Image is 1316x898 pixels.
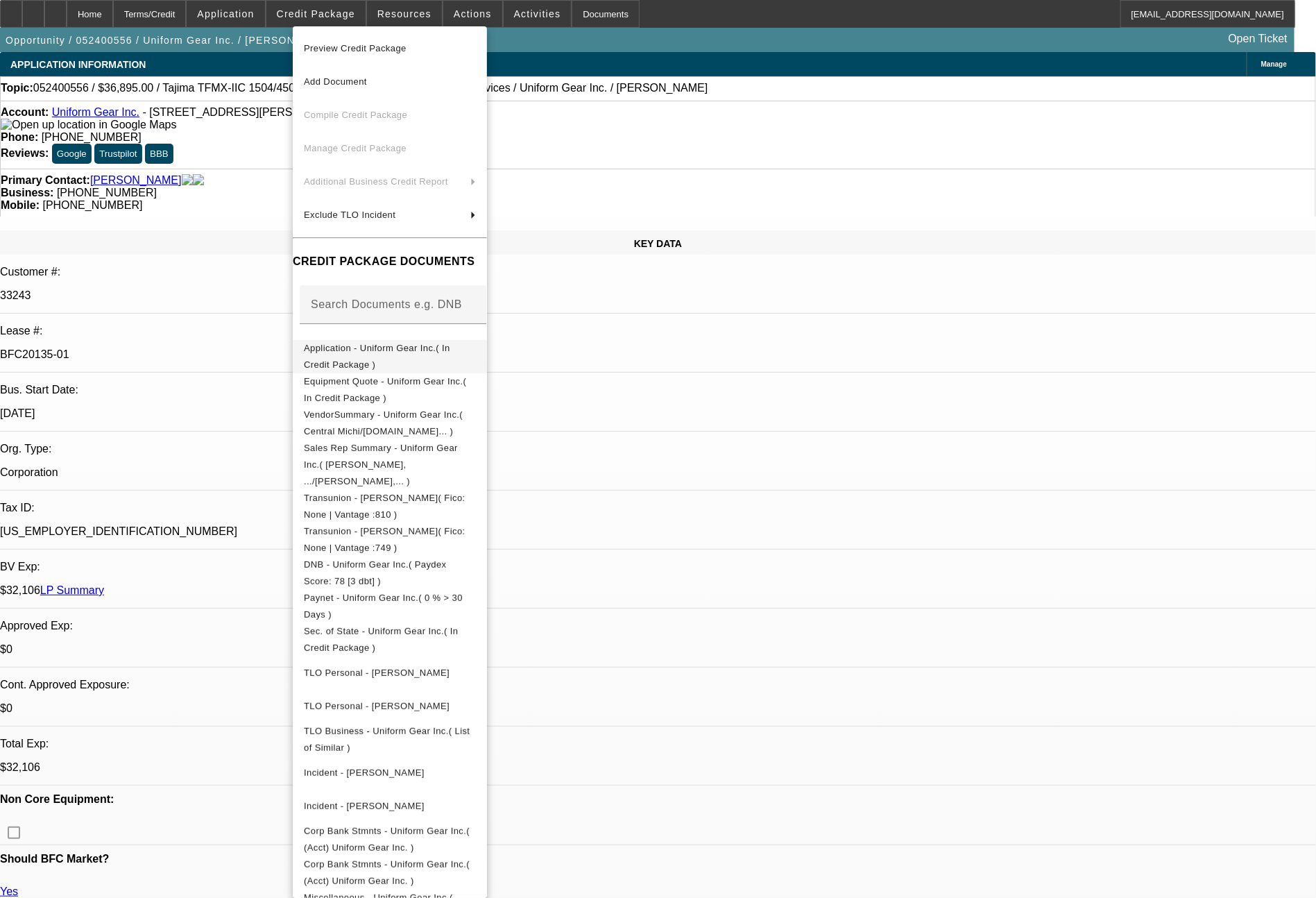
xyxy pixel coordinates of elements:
mat-label: Search Documents e.g. DNB [311,298,462,310]
span: Corp Bank Stmnts - Uniform Gear Inc.( (Acct) Uniform Gear Inc. ) [304,859,470,886]
span: TLO Personal - [PERSON_NAME] [304,668,450,678]
button: Corp Bank Stmnts - Uniform Gear Inc.( (Acct) Uniform Gear Inc. ) [293,823,487,856]
span: DNB - Uniform Gear Inc.( Paydex Score: 78 [3 dbt] ) [304,559,446,586]
span: Transunion - [PERSON_NAME]( Fico: None | Vantage :810 ) [304,493,465,520]
span: VendorSummary - Uniform Gear Inc.( Central Michi/[DOMAIN_NAME]... ) [304,409,463,437]
span: Corp Bank Stmnts - Uniform Gear Inc.( (Acct) Uniform Gear Inc. ) [304,826,470,853]
span: Application - Uniform Gear Inc.( In Credit Package ) [304,343,450,370]
span: Incident - [PERSON_NAME] [304,801,425,811]
button: Equipment Quote - Uniform Gear Inc.( In Credit Package ) [293,373,487,407]
button: TLO Personal - Leigh, Jamie [293,690,487,723]
span: Sec. of State - Uniform Gear Inc.( In Credit Package ) [304,626,458,653]
button: Corp Bank Stmnts - Uniform Gear Inc.( (Acct) Uniform Gear Inc. ) [293,856,487,890]
span: Paynet - Uniform Gear Inc.( 0 % > 30 Days ) [304,593,463,620]
span: Sales Rep Summary - Uniform Gear Inc.( [PERSON_NAME], .../[PERSON_NAME],... ) [304,443,458,486]
button: Application - Uniform Gear Inc.( In Credit Package ) [293,340,487,373]
span: TLO Business - Uniform Gear Inc.( List of Similar ) [304,726,470,753]
button: Transunion - Weldon, Jessica( Fico: None | Vantage :810 ) [293,490,487,523]
button: TLO Business - Uniform Gear Inc.( List of Similar ) [293,723,487,756]
h4: CREDIT PACKAGE DOCUMENTS [293,254,487,271]
span: Exclude TLO Incident [304,210,395,220]
span: Incident - [PERSON_NAME] [304,768,425,778]
span: Equipment Quote - Uniform Gear Inc.( In Credit Package ) [304,376,466,403]
span: Preview Credit Package [304,43,407,53]
button: Incident - Weldon, Jessica [293,756,487,790]
button: TLO Personal - Weldon, Jessica [293,656,487,690]
button: VendorSummary - Uniform Gear Inc.( Central Michi/Equip-Used.co... ) [293,407,487,440]
button: Transunion - Leigh, Jamie( Fico: None | Vantage :749 ) [293,523,487,557]
button: Sales Rep Summary - Uniform Gear Inc.( Wesolowski, .../Wesolowski,... ) [293,440,487,490]
button: Sec. of State - Uniform Gear Inc.( In Credit Package ) [293,623,487,656]
button: Incident - Leigh, Jamie [293,790,487,823]
span: Add Document [304,76,367,87]
span: Transunion - [PERSON_NAME]( Fico: None | Vantage :749 ) [304,526,465,553]
button: DNB - Uniform Gear Inc.( Paydex Score: 78 [3 dbt] ) [293,557,487,590]
button: Paynet - Uniform Gear Inc.( 0 % > 30 Days ) [293,590,487,623]
span: TLO Personal - [PERSON_NAME] [304,701,450,711]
